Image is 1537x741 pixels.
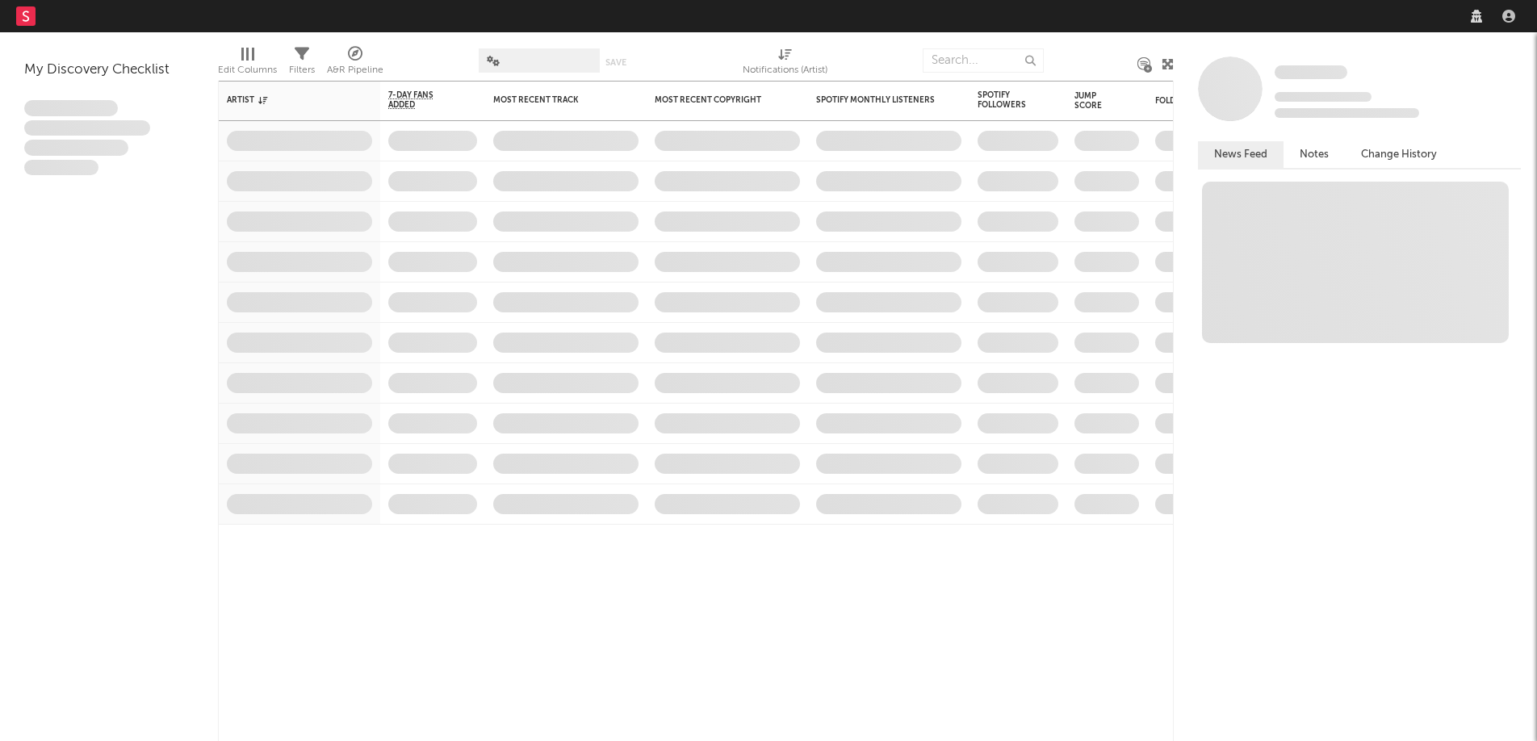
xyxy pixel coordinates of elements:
[1155,96,1276,106] div: Folders
[655,95,776,105] div: Most Recent Copyright
[1074,91,1115,111] div: Jump Score
[743,61,827,80] div: Notifications (Artist)
[743,40,827,87] div: Notifications (Artist)
[24,160,98,176] span: Aliquam viverra
[1275,108,1419,118] span: 0 fans last week
[24,140,128,156] span: Praesent ac interdum
[1275,92,1372,102] span: Tracking Since: [DATE]
[1284,141,1345,168] button: Notes
[605,58,626,67] button: Save
[289,40,315,87] div: Filters
[218,61,277,80] div: Edit Columns
[24,100,118,116] span: Lorem ipsum dolor
[1198,141,1284,168] button: News Feed
[218,40,277,87] div: Edit Columns
[1275,65,1347,81] a: Some Artist
[1345,141,1453,168] button: Change History
[978,90,1034,110] div: Spotify Followers
[493,95,614,105] div: Most Recent Track
[24,120,150,136] span: Integer aliquet in purus et
[289,61,315,80] div: Filters
[1275,65,1347,79] span: Some Artist
[923,48,1044,73] input: Search...
[327,40,383,87] div: A&R Pipeline
[816,95,937,105] div: Spotify Monthly Listeners
[327,61,383,80] div: A&R Pipeline
[227,95,348,105] div: Artist
[24,61,194,80] div: My Discovery Checklist
[388,90,453,110] span: 7-Day Fans Added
